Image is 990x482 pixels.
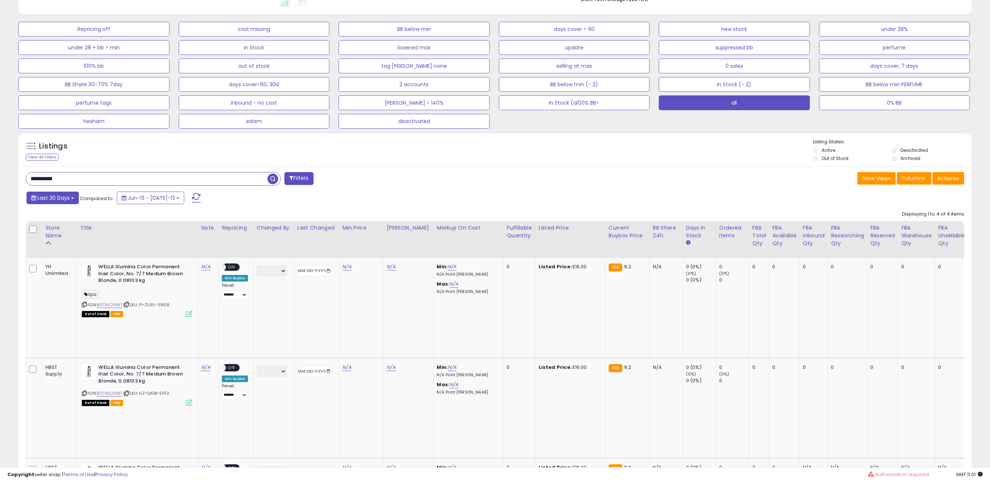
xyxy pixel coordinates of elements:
div: 0 [870,364,892,371]
div: 0 (0%) [686,263,716,270]
button: out of stock [179,59,330,73]
div: 0 (0%) [686,377,716,384]
p: N/A Profit [PERSON_NAME] [437,373,498,378]
a: N/A [448,263,456,270]
div: Note [201,224,216,232]
div: 0 [752,263,764,270]
button: 100% bb [18,59,169,73]
div: FBA inbound Qty [803,224,825,247]
div: seller snap | | [7,471,128,478]
div: 0 [772,263,794,270]
div: ASIN: [82,263,192,316]
small: (0%) [719,371,730,377]
a: N/A [448,364,456,371]
b: Min: [437,364,448,371]
button: Save View [857,172,896,185]
div: N/A [653,364,677,371]
button: eslam [179,114,330,129]
a: N/A [386,263,395,270]
b: Listed Price: [539,364,572,371]
div: Days In Stock [686,224,713,240]
img: 21mVeoE17AL._SL40_.jpg [82,263,97,278]
div: Store Name [45,224,74,240]
b: Listed Price: [539,263,572,270]
div: 0 (0%) [686,364,716,371]
a: Terms of Use [63,471,94,478]
button: 2 accounts [339,77,490,92]
button: Columns [897,172,931,185]
div: 0 [901,364,929,371]
div: Preset: [222,384,248,400]
div: Preset: [222,283,248,300]
span: | SKU: HZ-Q43B-EVF3 [123,390,169,396]
div: 0 [772,364,794,371]
small: (0%) [719,270,730,276]
div: YH Unlimited [45,263,71,277]
button: Filters [284,172,313,185]
div: N/A [653,263,677,270]
button: days cover, 7 days [819,59,970,73]
span: FBA [111,311,123,317]
a: N/A [342,364,351,371]
button: Jun-13 - [DATE]-13 [117,192,184,204]
div: Listed Price [539,224,602,232]
th: CSV column name: cust_attr_2_Changed by [253,221,294,258]
span: 9.2 [624,263,631,270]
div: HBST Supply [45,364,71,377]
div: Win BuyBox [222,275,248,282]
div: 0 [719,277,749,283]
div: BB Share 24h. [653,224,680,240]
div: [PERSON_NAME] [386,224,430,232]
button: Actions [933,172,964,185]
button: selling at max [499,59,650,73]
button: 0 sales [659,59,810,73]
a: N/A [201,364,210,371]
button: days cover > 90 [499,22,650,36]
div: 0 [803,364,822,371]
div: 0 [870,263,892,270]
div: Win BuyBox [222,376,248,382]
strong: Copyright [7,471,34,478]
small: (0%) [686,371,696,377]
div: 0 [831,364,861,371]
button: tag [PERSON_NAME] none [339,59,490,73]
button: In Stock (all)0% BB> [499,95,650,110]
button: lowered max [339,40,490,55]
a: Privacy Policy [95,471,128,478]
button: inbound - no cost [179,95,330,110]
div: Markup on Cost [437,224,500,232]
b: Max: [437,381,449,388]
button: BB below min [339,22,490,36]
div: 0 [938,364,963,371]
p: N/A Profit [PERSON_NAME] [437,289,498,294]
button: cost missing [179,22,330,36]
button: BB below min PERFUME [819,77,970,92]
div: 0 [719,263,749,270]
a: B079LC6NF1 [97,302,122,308]
div: 0 [719,364,749,371]
a: N/A [342,263,351,270]
div: £16.00 [539,263,600,270]
label: Deactivated [900,147,928,153]
button: update [499,40,650,55]
small: FBA [609,364,622,372]
button: [PERSON_NAME] > 140% [339,95,490,110]
small: Days In Stock. [686,240,690,246]
button: Last 30 Days [27,192,79,204]
span: Jun-13 - [DATE]-13 [128,194,175,202]
b: Max: [437,280,449,287]
div: FBA Warehouse Qty [901,224,932,247]
span: OFF [226,264,238,270]
div: 0 [507,364,529,371]
th: CSV column name: cust_attr_1_Last Changed [294,221,339,258]
div: FBA Available Qty [772,224,796,247]
div: 0 [719,377,749,384]
h5: Listings [39,141,67,151]
span: FBA [111,400,123,406]
button: new stock [659,22,810,36]
b: Min: [437,263,448,270]
button: all [659,95,810,110]
button: 0% BB [819,95,970,110]
img: 21mVeoE17AL._SL40_.jpg [82,364,97,379]
div: Title [80,224,195,232]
